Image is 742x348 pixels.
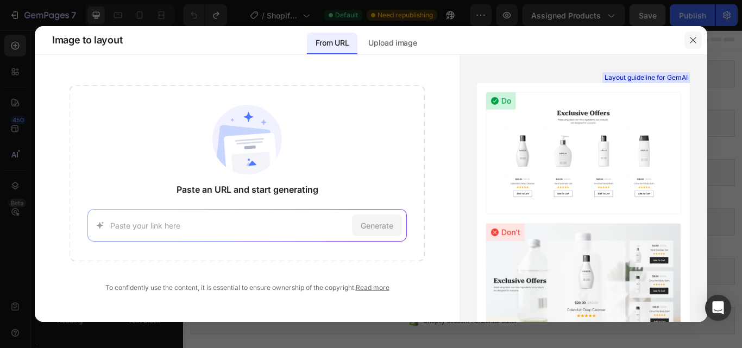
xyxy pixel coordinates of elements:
span: Image with text [309,275,360,288]
span: Generate [361,220,393,231]
a: Read more [356,283,389,292]
p: Upload image [368,36,417,49]
span: Image with text [309,217,360,230]
div: To confidently use the content, it is essential to ensure ownership of the copyright. [70,283,425,293]
div: Open Intercom Messenger [705,295,731,321]
span: Paste an URL and start generating [177,183,318,196]
span: Product information [301,45,367,58]
span: Image to layout [52,34,122,47]
span: Shopify section: horizontal-ticker [280,332,389,345]
span: Rich text [320,160,349,173]
input: Paste your link here [110,220,348,231]
span: Multicolumn [315,102,355,115]
span: Layout guideline for GemAI [605,73,688,83]
p: From URL [316,36,349,49]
